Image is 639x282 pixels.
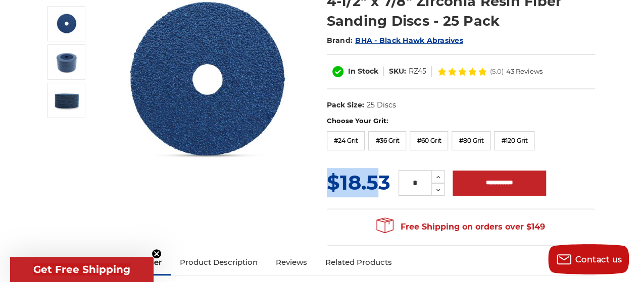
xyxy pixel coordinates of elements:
[327,116,595,126] label: Choose Your Grit:
[575,255,622,264] span: Contact us
[152,249,162,259] button: Close teaser
[327,170,390,195] span: $18.53
[267,251,316,273] a: Reviews
[506,68,543,75] span: 43 Reviews
[44,251,171,273] a: Frequently Bought Together
[54,88,79,113] img: 4.5" zirconia resin fiber discs
[327,36,353,45] span: Brand:
[54,11,79,36] img: 4-1/2" zirc resin fiber disc
[548,244,629,274] button: Contact us
[366,100,396,110] dd: 25 Discs
[10,257,154,282] div: Get Free ShippingClose teaser
[54,49,79,75] img: 4.5 inch zirconia resin fiber discs
[327,100,364,110] dt: Pack Size:
[33,263,130,275] span: Get Free Shipping
[348,67,378,76] span: In Stock
[409,66,426,77] dd: RZ45
[171,251,267,273] a: Product Description
[376,217,545,237] span: Free Shipping on orders over $149
[490,68,504,75] span: (5.0)
[316,251,401,273] a: Related Products
[389,66,406,77] dt: SKU:
[355,36,463,45] a: BHA - Black Hawk Abrasives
